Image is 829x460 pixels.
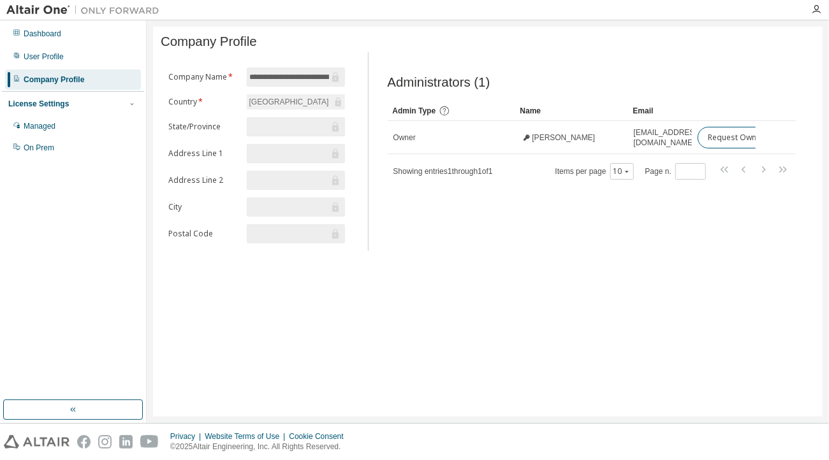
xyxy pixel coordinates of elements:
span: Admin Type [393,106,436,115]
span: Page n. [645,163,706,180]
div: Company Profile [24,75,84,85]
div: [GEOGRAPHIC_DATA] [247,94,345,110]
div: Managed [24,121,55,131]
span: [PERSON_NAME] [532,133,596,143]
div: Name [520,101,623,121]
img: linkedin.svg [119,435,133,449]
button: Request Owner Change [698,127,805,148]
span: Company Profile [161,34,257,49]
span: Showing entries 1 through 1 of 1 [393,167,493,176]
img: Altair One [6,4,166,17]
label: State/Province [168,122,239,132]
div: License Settings [8,99,69,109]
div: Cookie Consent [289,431,351,442]
label: Address Line 2 [168,175,239,185]
label: Address Line 1 [168,148,239,159]
label: Postal Code [168,229,239,239]
div: Website Terms of Use [205,431,289,442]
label: City [168,202,239,212]
span: Owner [393,133,416,143]
div: Dashboard [24,29,61,39]
p: © 2025 Altair Engineering, Inc. All Rights Reserved. [170,442,351,452]
div: Privacy [170,431,205,442]
div: [GEOGRAPHIC_DATA] [247,95,331,109]
label: Country [168,97,239,107]
span: Items per page [555,163,634,180]
img: instagram.svg [98,435,112,449]
div: User Profile [24,52,64,62]
div: Email [633,101,687,121]
img: altair_logo.svg [4,435,70,449]
label: Company Name [168,72,239,82]
div: On Prem [24,143,54,153]
img: facebook.svg [77,435,91,449]
img: youtube.svg [140,435,159,449]
button: 10 [613,166,631,176]
span: Administrators (1) [388,75,490,90]
span: [EMAIL_ADDRESS][DOMAIN_NAME] [634,127,702,148]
